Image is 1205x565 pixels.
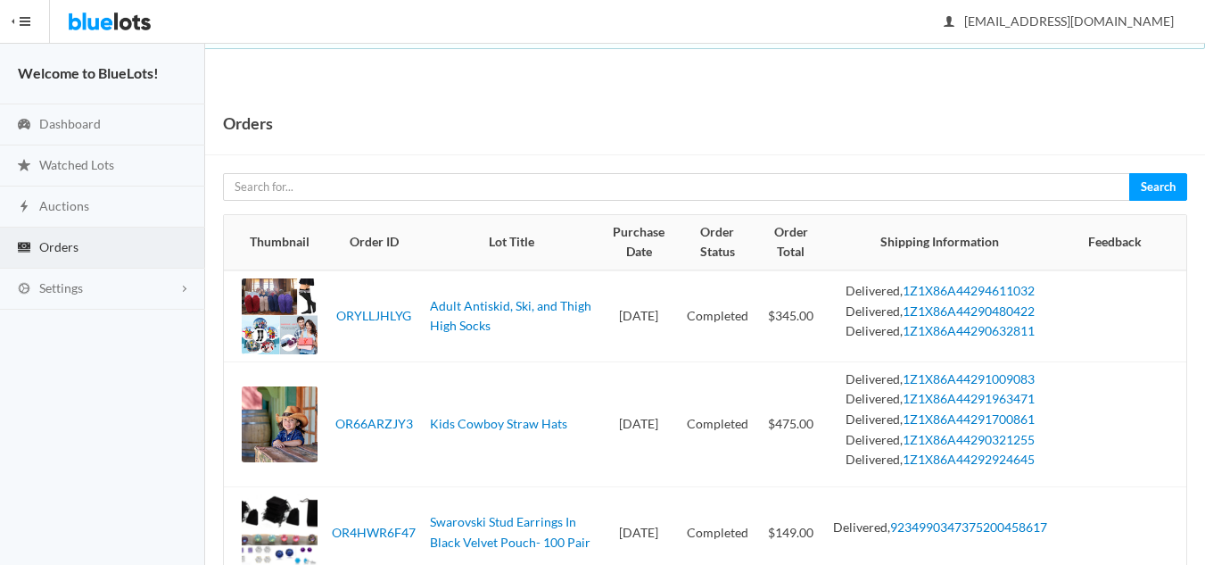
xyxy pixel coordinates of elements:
span: Watched Lots [39,157,114,172]
a: Kids Cowboy Straw Hats [430,416,567,431]
a: ORYLLJHLYG [336,308,411,323]
button: Search [1129,173,1187,201]
ion-icon: person [940,14,958,31]
td: $345.00 [757,270,824,362]
td: [DATE] [600,361,678,487]
a: Adult Antiskid, Ski, and Thigh High Socks [430,298,591,334]
a: 1Z1X86A44292924645 [903,452,1035,467]
ion-icon: cog [15,281,33,298]
a: 1Z1X86A44290321255 [903,432,1035,447]
span: Auctions [39,198,89,213]
li: Delivered, [831,410,1048,430]
td: Completed [678,361,757,487]
ion-icon: flash [15,199,33,216]
a: 1Z1X86A44290480422 [903,303,1035,319]
li: Delivered, [831,281,1048,302]
li: Delivered, [831,302,1048,322]
a: 1Z1X86A44291963471 [903,391,1035,406]
li: Delivered, [831,518,1048,538]
th: Thumbnail [224,215,325,270]
li: Delivered, [831,450,1048,470]
td: Completed [678,270,757,362]
th: Order Total [757,215,824,270]
a: Swarovski Stud Earrings In Black Velvet Pouch- 100 Pair [430,514,590,550]
span: Orders [39,239,78,254]
a: 1Z1X86A44291009083 [903,371,1035,386]
td: $475.00 [757,361,824,487]
li: Delivered, [831,370,1048,390]
span: Settings [39,280,83,295]
th: Shipping Information [824,215,1055,270]
a: OR4HWR6F47 [332,525,416,540]
th: Feedback [1055,215,1186,270]
ion-icon: cash [15,240,33,257]
ion-icon: star [15,158,33,175]
strong: Welcome to BlueLots! [18,64,159,81]
li: Delivered, [831,321,1048,342]
input: Search for... [223,173,1130,201]
a: 9234990347375200458617 [890,519,1047,535]
span: Dashboard [39,116,101,131]
li: Delivered, [831,430,1048,451]
li: Delivered, [831,389,1048,410]
a: OR66ARZJY3 [335,416,413,431]
a: 1Z1X86A44294611032 [903,283,1035,298]
span: [EMAIL_ADDRESS][DOMAIN_NAME] [945,13,1174,29]
h1: Orders [223,110,273,137]
a: 1Z1X86A44291700861 [903,411,1035,427]
td: [DATE] [600,270,678,362]
th: Purchase Date [600,215,678,270]
a: 1Z1X86A44290632811 [903,323,1035,338]
th: Order Status [678,215,757,270]
th: Order ID [325,215,423,270]
ion-icon: speedometer [15,117,33,134]
th: Lot Title [423,215,600,270]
